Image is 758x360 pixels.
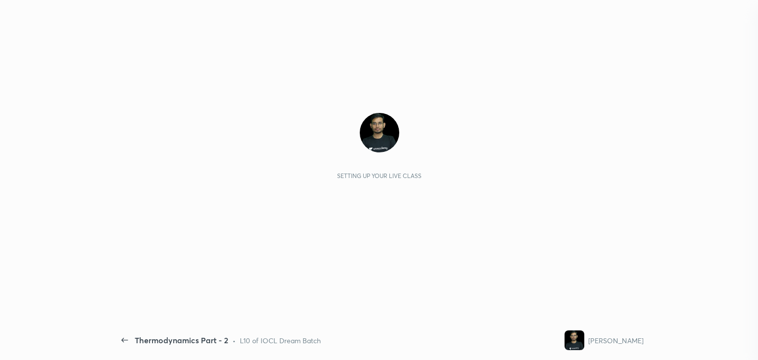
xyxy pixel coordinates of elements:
div: • [232,335,236,346]
div: L10 of IOCL Dream Batch [240,335,321,346]
img: 143f78ded8b14cd2875f9ae30291ab3c.jpg [565,330,584,350]
div: Setting up your live class [337,172,421,180]
div: [PERSON_NAME] [588,335,644,346]
div: Thermodynamics Part - 2 [135,334,228,346]
img: 143f78ded8b14cd2875f9ae30291ab3c.jpg [360,113,399,152]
